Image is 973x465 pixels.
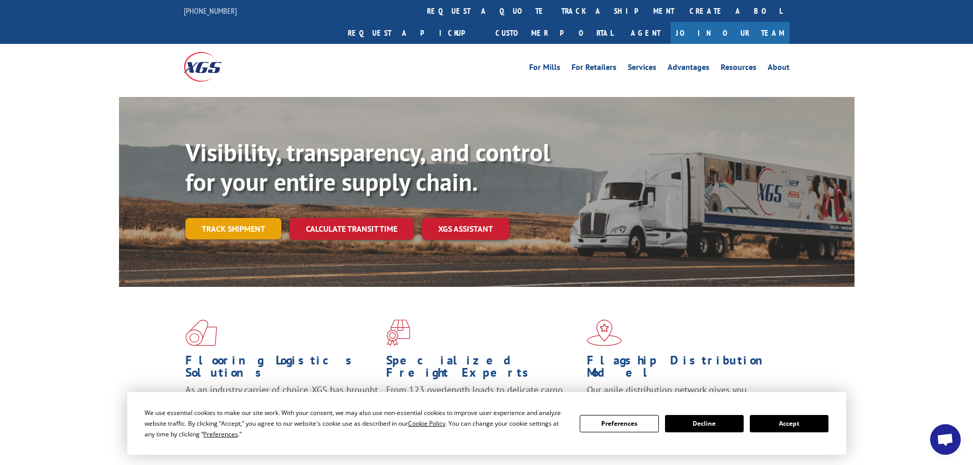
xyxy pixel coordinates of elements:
button: Accept [750,415,828,432]
img: xgs-icon-focused-on-flooring-red [386,320,410,346]
a: Track shipment [185,218,281,239]
h1: Flooring Logistics Solutions [185,354,378,384]
span: Cookie Policy [408,419,445,428]
button: Decline [665,415,744,432]
a: Calculate transit time [290,218,414,240]
a: Services [628,63,656,75]
div: We use essential cookies to make our site work. With your consent, we may also use non-essential ... [145,407,567,439]
a: For Mills [529,63,560,75]
span: Preferences [203,430,238,438]
a: XGS ASSISTANT [422,218,509,240]
a: For Retailers [572,63,616,75]
a: Join Our Team [671,22,790,44]
h1: Flagship Distribution Model [587,354,780,384]
a: Agent [621,22,671,44]
a: Advantages [668,63,709,75]
a: Resources [721,63,756,75]
a: Request a pickup [340,22,488,44]
a: [PHONE_NUMBER] [184,6,237,16]
div: Cookie Consent Prompt [127,392,846,455]
p: From 123 overlength loads to delicate cargo, our experienced staff knows the best way to move you... [386,384,579,429]
a: About [768,63,790,75]
img: xgs-icon-flagship-distribution-model-red [587,320,622,346]
button: Preferences [580,415,658,432]
a: Customer Portal [488,22,621,44]
b: Visibility, transparency, and control for your entire supply chain. [185,136,550,198]
span: As an industry carrier of choice, XGS has brought innovation and dedication to flooring logistics... [185,384,378,420]
img: xgs-icon-total-supply-chain-intelligence-red [185,320,217,346]
h1: Specialized Freight Experts [386,354,579,384]
span: Our agile distribution network gives you nationwide inventory management on demand. [587,384,775,408]
div: Open chat [930,424,961,455]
